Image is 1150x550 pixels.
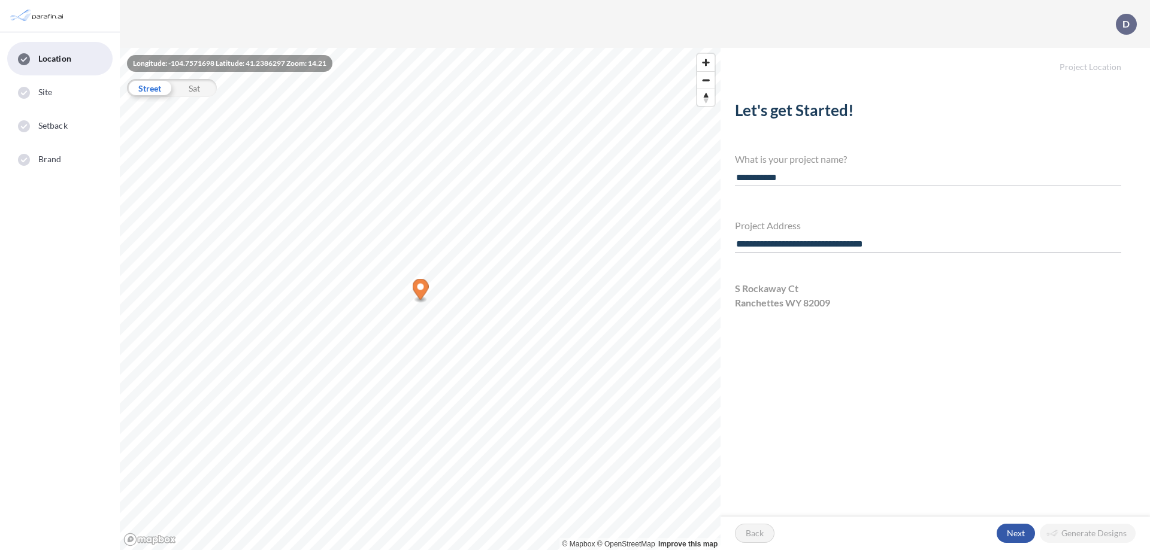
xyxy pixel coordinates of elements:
[9,5,67,27] img: Parafin
[735,281,798,296] span: S Rockaway Ct
[735,153,1121,165] h4: What is your project name?
[413,279,429,303] div: Map marker
[562,540,595,548] a: Mapbox
[1122,19,1130,29] p: D
[735,101,1121,124] h2: Let's get Started!
[127,79,172,97] div: Street
[38,86,52,98] span: Site
[697,72,715,89] span: Zoom out
[735,296,830,310] span: Ranchettes WY 82009
[658,540,718,548] a: Improve this map
[597,540,655,548] a: OpenStreetMap
[123,533,176,546] a: Mapbox homepage
[697,71,715,89] button: Zoom out
[697,54,715,71] button: Zoom in
[735,220,1121,231] h4: Project Address
[120,48,721,550] canvas: Map
[172,79,217,97] div: Sat
[697,89,715,106] button: Reset bearing to north
[127,55,332,72] div: Longitude: -104.7571698 Latitude: 41.2386297 Zoom: 14.21
[721,48,1150,72] h5: Project Location
[38,53,71,65] span: Location
[38,153,62,165] span: Brand
[38,120,68,132] span: Setback
[997,524,1035,543] button: Next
